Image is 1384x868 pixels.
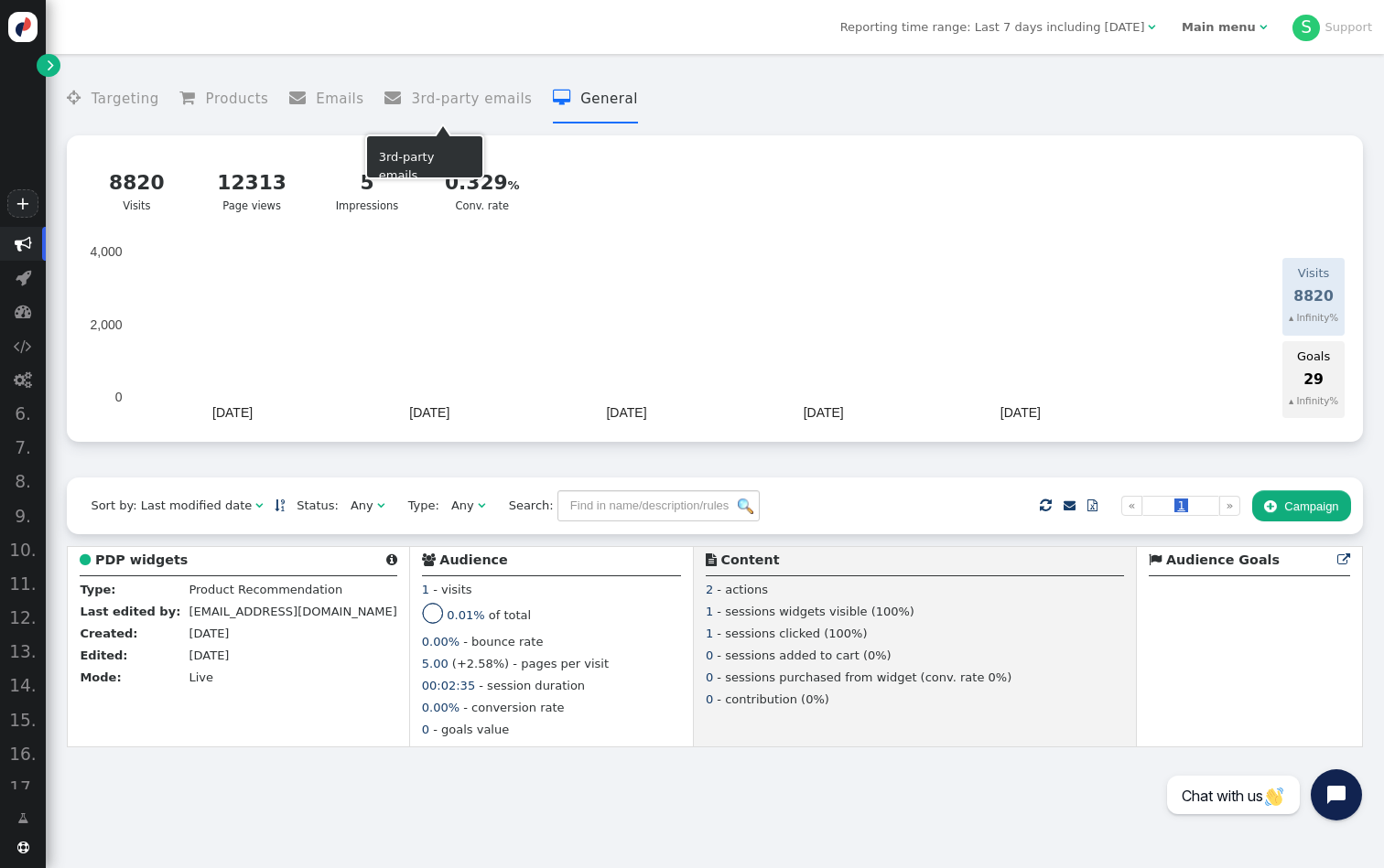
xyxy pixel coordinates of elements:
[15,303,32,320] span: 
[91,497,252,515] div: Sort by: Last modified date
[1293,288,1333,305] span: 8820
[1289,311,1338,326] div: ▴ Infinity%
[1148,21,1155,33] span: 
[1166,552,1280,567] b: Audience Goals
[1000,405,1041,420] text: [DATE]
[1076,490,1109,521] a: 
[1252,490,1351,521] button: Campaign
[430,158,535,225] a: 0.329Conv. rate
[396,497,439,515] span: Type:
[285,497,339,515] span: Status:
[16,269,31,286] span: 
[384,90,411,106] span: 
[37,54,59,77] a: 
[1087,499,1097,511] span: 
[1264,499,1276,513] span: 
[67,75,158,123] li: Targeting
[422,583,429,596] span: 1
[1337,552,1350,567] a: 
[452,657,509,670] span: (+2.58%)
[440,168,524,214] div: Conv. rate
[80,627,137,640] b: Created:
[706,605,713,618] span: 1
[1288,263,1339,284] td: Visits
[5,803,40,834] a: 
[80,670,121,684] b: Mode:
[1303,371,1324,388] span: 29
[840,20,1145,34] span: Reporting time range: Last 7 days including [DATE]
[275,498,285,512] a: 
[1182,20,1256,34] b: Main menu
[553,90,580,106] span: 
[706,627,713,640] span: 1
[422,679,475,692] span: 00:02:35
[200,158,304,225] a: 12313Page views
[706,670,713,684] span: 0
[384,75,532,123] li: 3rd-party emails
[91,244,123,259] text: 4,000
[422,635,460,648] span: 0.00%
[1149,553,1162,566] span: 
[1064,499,1076,511] span: 
[738,498,753,514] img: icon_search.png
[1337,553,1350,566] span: 
[717,692,829,706] span: - contribution (0%)
[91,317,123,332] text: 2,000
[1260,21,1267,33] span: 
[489,608,531,622] span: of total
[717,627,867,640] span: - sessions clicked (100%)
[8,12,38,42] img: logo-icon.svg
[275,499,285,511] span: Sorted in descending order
[80,583,115,596] b: Type:
[67,90,91,106] span: 
[325,168,409,214] div: Impressions
[289,90,316,106] span: 
[212,405,253,420] text: [DATE]
[48,56,54,74] span: 
[717,583,768,596] span: - actions
[433,583,471,596] span: - visits
[210,168,294,198] div: 12313
[553,75,638,123] li: General
[497,498,554,512] span: Search:
[706,553,717,566] span: 
[717,670,1011,684] span: - sessions purchased from widget (conv. rate 0%)
[14,371,32,389] span: 
[95,168,179,214] div: Visits
[447,608,484,622] span: 0.01%
[289,75,364,123] li: Emails
[804,405,844,420] text: [DATE]
[377,499,384,511] span: 
[717,648,891,662] span: - sessions added to cart (0%)
[386,553,397,566] span: 
[189,670,213,684] span: Live
[1289,394,1338,409] div: ▴ Infinity%
[451,497,474,515] div: Any
[80,553,91,566] span: 
[1064,498,1076,512] a: 
[607,405,647,420] text: [DATE]
[717,605,914,618] span: - sessions widgets visible (100%)
[439,552,507,567] b: Audience
[1040,495,1052,516] span: 
[706,648,713,662] span: 0
[15,235,32,252] span: 
[1292,20,1372,34] a: SSupport
[351,497,373,515] div: Any
[179,75,268,123] li: Products
[706,692,713,706] span: 0
[479,679,585,692] span: - session duration
[422,657,449,670] span: 5.00
[379,148,471,166] div: 3rd-party emails
[315,158,419,225] a: 5Impressions
[255,499,263,511] span: 
[79,247,1119,430] svg: A chart.
[179,90,205,106] span: 
[80,648,127,662] b: Edited:
[1288,347,1339,367] td: Goals
[440,168,524,198] div: 0.329
[14,338,32,355] span: 
[325,168,409,198] div: 5
[189,583,342,596] span: Product Recommendation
